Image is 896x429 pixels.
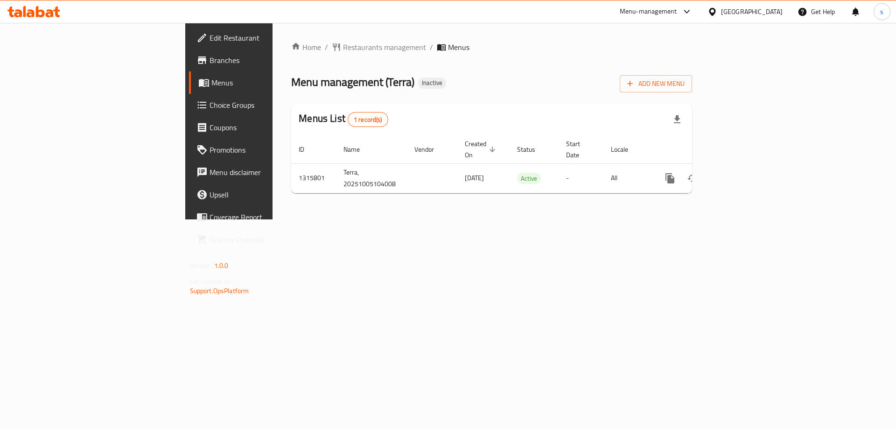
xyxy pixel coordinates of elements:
[210,99,328,111] span: Choice Groups
[559,163,603,193] td: -
[517,173,541,184] span: Active
[343,144,372,155] span: Name
[348,115,388,124] span: 1 record(s)
[418,77,446,89] div: Inactive
[299,144,316,155] span: ID
[651,135,756,164] th: Actions
[189,71,335,94] a: Menus
[210,167,328,178] span: Menu disclaimer
[189,116,335,139] a: Coupons
[620,6,677,17] div: Menu-management
[336,163,407,193] td: Terra, 20251005104008
[190,275,233,288] span: Get support on:
[190,285,249,297] a: Support.OpsPlatform
[448,42,469,53] span: Menus
[666,108,688,131] div: Export file
[189,161,335,183] a: Menu disclaimer
[566,138,592,161] span: Start Date
[210,122,328,133] span: Coupons
[721,7,783,17] div: [GEOGRAPHIC_DATA]
[611,144,640,155] span: Locale
[430,42,433,53] li: /
[880,7,883,17] span: s
[659,167,681,190] button: more
[210,234,328,245] span: Grocery Checklist
[418,79,446,87] span: Inactive
[189,206,335,228] a: Coverage Report
[210,211,328,223] span: Coverage Report
[214,260,229,272] span: 1.0.0
[465,172,484,184] span: [DATE]
[291,135,756,193] table: enhanced table
[291,71,414,92] span: Menu management ( Terra )
[299,112,388,127] h2: Menus List
[348,112,388,127] div: Total records count
[189,27,335,49] a: Edit Restaurant
[210,32,328,43] span: Edit Restaurant
[189,183,335,206] a: Upsell
[627,78,685,90] span: Add New Menu
[189,49,335,71] a: Branches
[211,77,328,88] span: Menus
[189,139,335,161] a: Promotions
[414,144,446,155] span: Vendor
[189,94,335,116] a: Choice Groups
[210,144,328,155] span: Promotions
[620,75,692,92] button: Add New Menu
[681,167,704,190] button: Change Status
[332,42,426,53] a: Restaurants management
[291,42,692,53] nav: breadcrumb
[517,144,547,155] span: Status
[210,55,328,66] span: Branches
[189,228,335,251] a: Grocery Checklist
[603,163,651,193] td: All
[190,260,213,272] span: Version:
[210,189,328,200] span: Upsell
[465,138,498,161] span: Created On
[343,42,426,53] span: Restaurants management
